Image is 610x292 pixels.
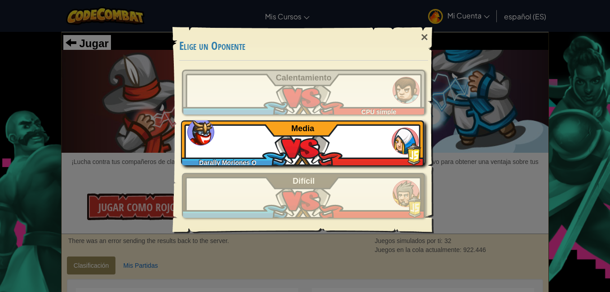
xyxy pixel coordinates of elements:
[392,128,419,155] img: humans_ladder_medium.png
[393,180,420,207] img: humans_ladder_hard.png
[414,24,435,50] div: ×
[293,177,315,186] span: Difícil
[393,77,420,104] img: humans_ladder_tutorial.png
[292,124,314,133] span: Media
[199,159,256,166] span: Darally Moriones Q
[182,120,425,165] a: Darally Moriones Q
[182,70,425,115] a: CPU simple
[179,40,428,52] h3: Elige un Oponente
[187,119,214,146] img: ogres_ladder_medium.png
[361,108,396,115] span: CPU simple
[276,73,332,82] span: Calentamiento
